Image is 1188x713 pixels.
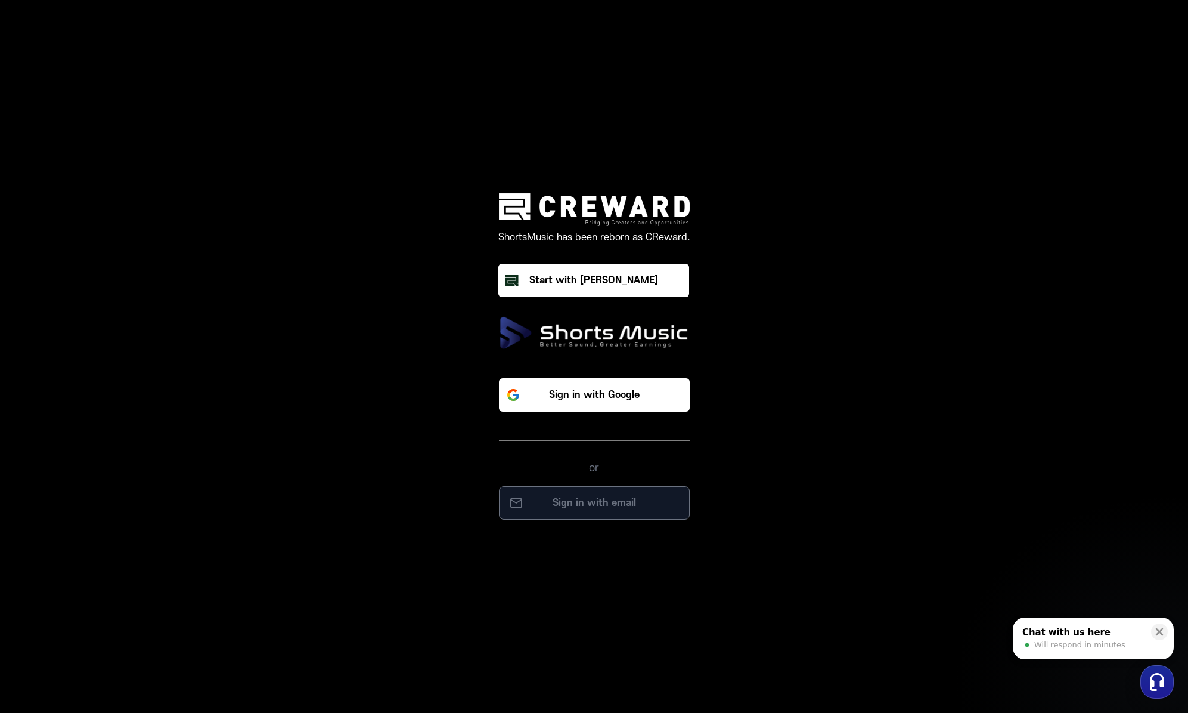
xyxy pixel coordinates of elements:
[499,378,690,412] button: Sign in with Google
[498,230,690,245] p: ShortsMusic has been reborn as CReward.
[499,316,690,350] img: ShortsMusic
[549,388,640,402] p: Sign in with Google
[99,397,134,406] span: Messages
[498,264,689,297] button: Start with [PERSON_NAME]
[30,396,51,406] span: Home
[499,486,690,520] button: Sign in with email
[4,378,79,408] a: Home
[154,378,229,408] a: Settings
[79,378,154,408] a: Messages
[511,496,677,510] p: Sign in with email
[529,273,658,288] div: Start with [PERSON_NAME]
[499,440,690,477] div: or
[499,193,690,225] img: creward logo
[176,396,206,406] span: Settings
[498,264,690,297] a: Start with [PERSON_NAME]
